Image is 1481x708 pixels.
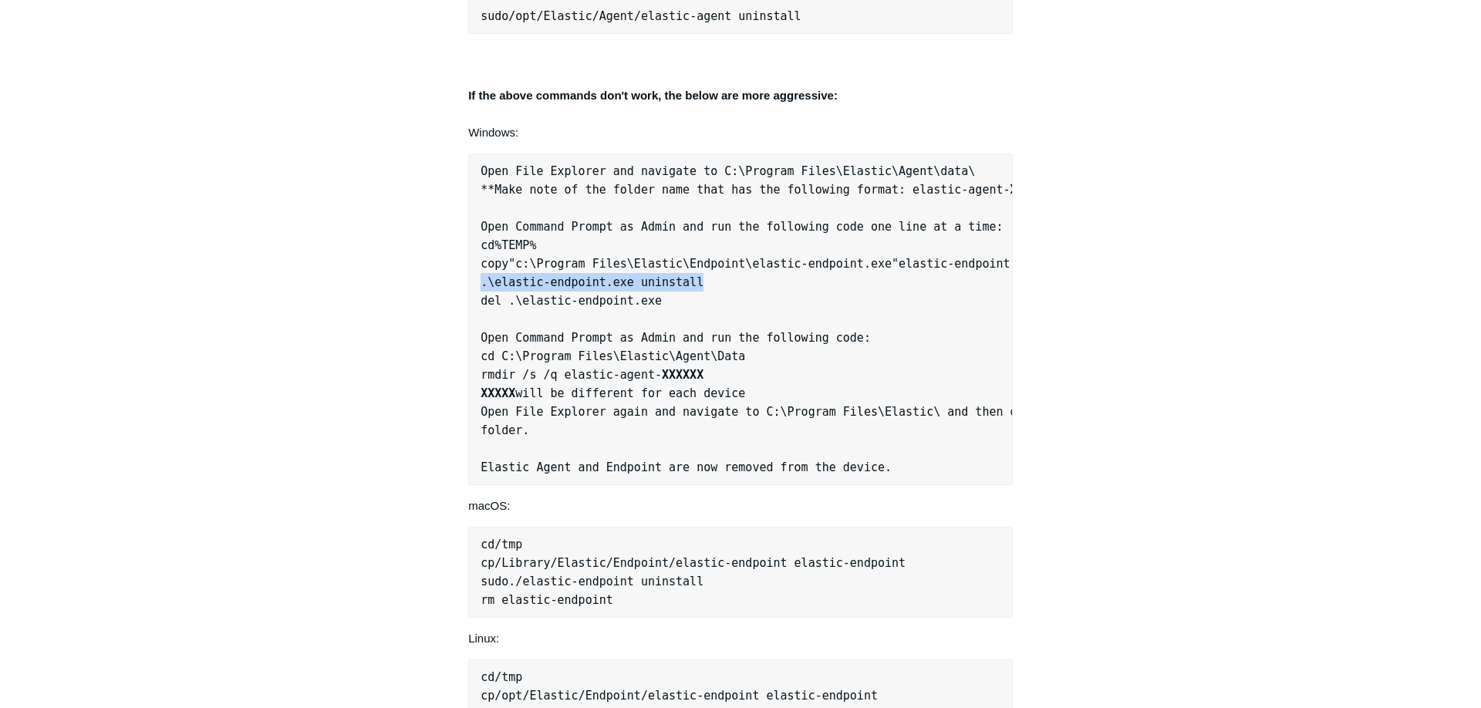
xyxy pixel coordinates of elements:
span: / [634,9,641,23]
span: cd [481,538,494,551]
span: . [508,294,515,308]
span: opt [501,689,522,703]
span: - [724,556,731,570]
p: macOS: [468,497,1013,515]
span: / [494,556,501,570]
span: elastic [641,9,690,23]
span: Open File Explorer and navigate to C:\Program Files\Elastic\Agent\data\ **Make note of the folder... [481,164,1122,437]
span: endpoint uninstall rm elastic [481,575,703,607]
span: / [669,556,676,570]
span: endpoint elastic [703,689,815,703]
span: elastic [648,689,697,703]
span: Agent [599,9,634,23]
span: agent uninstall [697,9,801,23]
span: Elastic Agent and Endpoint are now removed from the device. [481,460,892,474]
span: tmp cp [481,670,522,703]
span: - [947,257,954,271]
span: tmp cp [481,538,522,570]
span: "c:\Program Files\Elastic\Endpoint\elastic-endpoint.exe" [508,257,899,271]
strong: If the above commands don't work, the below are more aggressive: [468,89,838,102]
span: - [815,689,822,703]
span: / [606,556,613,570]
span: / [522,689,529,703]
span: % [529,238,536,252]
span: Elastic [558,556,606,570]
span: . [606,275,613,289]
span: - [697,689,703,703]
span: endpoint [558,593,613,607]
span: - [572,294,579,308]
span: elastic [522,575,571,588]
span: % [494,238,501,252]
span: / [536,9,543,23]
span: Endpoint [613,556,669,570]
span: - [543,275,550,289]
span: . [481,275,487,289]
span: / [494,670,501,684]
strong: XXXXXX [662,368,703,382]
span: - [843,556,850,570]
span: - [572,575,579,588]
span: Library [501,556,550,570]
strong: XXXXX [481,386,515,400]
span: / [494,689,501,703]
span: . [1010,257,1017,271]
span: ./ [508,575,522,588]
span: Elastic [543,9,592,23]
span: . [634,294,641,308]
span: sudo [481,9,508,23]
span: opt [515,9,536,23]
span: / [494,538,501,551]
strong: XXXXXX [1010,183,1052,197]
span: / [641,689,648,703]
span: / [551,556,558,570]
p: Windows: [468,86,1013,142]
span: / [592,9,599,23]
span: - [690,9,697,23]
span: / [508,9,515,23]
span: Endpoint [585,689,641,703]
span: Elastic [529,689,578,703]
span: / [579,689,585,703]
span: endpoint elastic [731,556,843,570]
span: elastic [676,556,724,570]
span: del [481,294,501,308]
p: Linux: [468,629,1013,648]
span: - [551,593,558,607]
span: cd [481,670,494,684]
